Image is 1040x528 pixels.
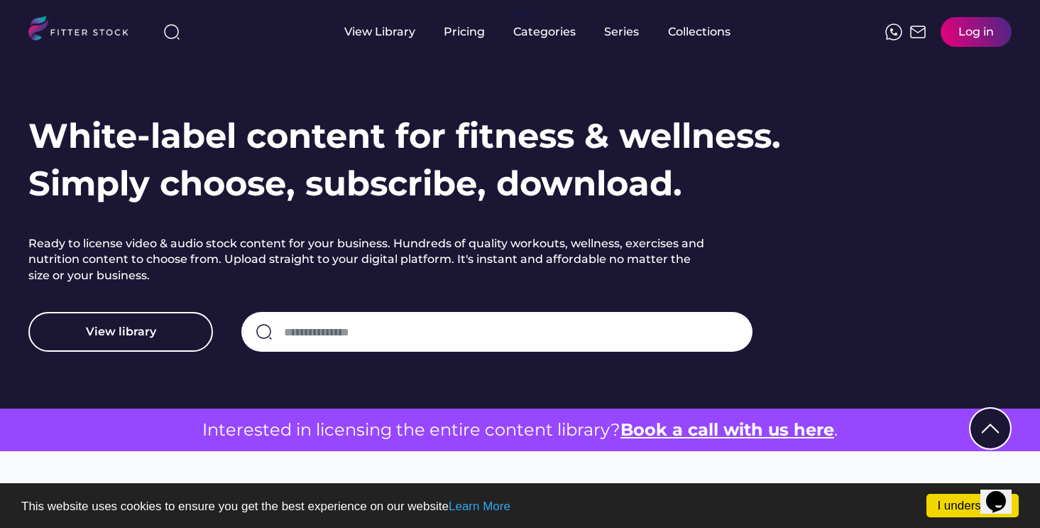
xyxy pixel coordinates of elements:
a: Learn More [449,500,510,513]
img: search-normal.svg [256,323,273,340]
div: fvck [513,7,532,21]
h1: White-label content for fitness & wellness. Simply choose, subscribe, download. [28,112,781,208]
img: Frame%2051.svg [909,23,926,41]
img: Group%201000002322%20%281%29.svg [970,409,1010,448]
img: search-normal%203.svg [163,23,180,41]
div: Categories [513,24,576,40]
div: Pricing [444,24,485,40]
div: Collections [668,24,730,40]
div: Series [604,24,640,40]
h2: Ready to license video & audio stock content for your business. Hundreds of quality workouts, wel... [28,236,710,284]
p: This website uses cookies to ensure you get the best experience on our website [21,500,1019,512]
a: I understand! [926,494,1019,517]
img: LOGO.svg [28,16,141,45]
div: Log in [958,24,994,40]
div: View Library [344,24,415,40]
iframe: chat widget [980,471,1026,514]
a: Book a call with us here [620,419,834,440]
img: meteor-icons_whatsapp%20%281%29.svg [885,23,902,41]
button: View library [28,312,213,352]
